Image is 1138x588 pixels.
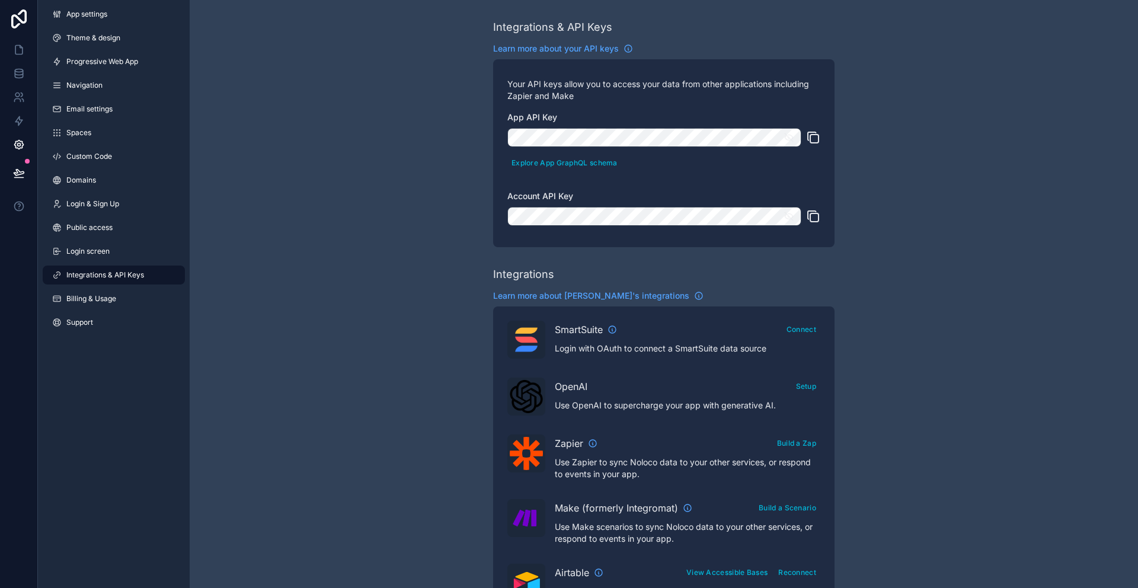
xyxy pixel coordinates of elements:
button: Explore App GraphQL schema [507,154,622,171]
a: Learn more about your API keys [493,43,633,55]
div: Integrations [493,266,554,283]
a: Billing & Usage [43,289,185,308]
span: Airtable [555,565,589,580]
a: Learn more about [PERSON_NAME]'s integrations [493,290,704,302]
a: Login screen [43,242,185,261]
img: Make (formerly Integromat) [510,501,543,535]
button: Build a Zap [773,434,820,452]
span: Navigation [66,81,103,90]
span: Account API Key [507,191,573,201]
a: Public access [43,218,185,237]
span: Public access [66,223,113,232]
a: Reconnect [774,565,820,577]
div: Integrations & API Keys [493,19,612,36]
a: App settings [43,5,185,24]
p: Login with OAuth to connect a SmartSuite data source [555,343,820,354]
a: Build a Scenario [755,501,820,513]
img: SmartSuite [510,323,543,356]
img: Zapier [510,437,543,470]
button: View Accessible Bases [682,564,772,581]
span: Support [66,318,93,327]
span: Progressive Web App [66,57,138,66]
a: Theme & design [43,28,185,47]
a: Integrations & API Keys [43,266,185,285]
a: Spaces [43,123,185,142]
a: Email settings [43,100,185,119]
span: Billing & Usage [66,294,116,303]
span: Login & Sign Up [66,199,119,209]
a: Navigation [43,76,185,95]
a: Support [43,313,185,332]
button: Build a Scenario [755,499,820,516]
a: Domains [43,171,185,190]
span: SmartSuite [555,322,603,337]
span: Learn more about your API keys [493,43,619,55]
span: Theme & design [66,33,120,43]
a: Progressive Web App [43,52,185,71]
span: Make (formerly Integromat) [555,501,678,515]
span: Learn more about [PERSON_NAME]'s integrations [493,290,689,302]
span: App settings [66,9,107,19]
a: Custom Code [43,147,185,166]
a: Explore App GraphQL schema [507,156,622,168]
span: Email settings [66,104,113,114]
span: OpenAI [555,379,587,394]
span: Domains [66,175,96,185]
span: Integrations & API Keys [66,270,144,280]
span: Zapier [555,436,583,450]
button: Reconnect [774,564,820,581]
span: Spaces [66,128,91,138]
a: Login & Sign Up [43,194,185,213]
img: OpenAI [510,380,543,413]
a: View Accessible Bases [682,565,772,577]
p: Use Zapier to sync Noloco data to your other services, or respond to events in your app. [555,456,820,480]
a: Connect [782,322,820,334]
button: Connect [782,321,820,338]
button: Setup [792,378,821,395]
span: Custom Code [66,152,112,161]
span: Login screen [66,247,110,256]
a: Build a Zap [773,436,820,448]
p: Your API keys allow you to access your data from other applications including Zapier and Make [507,78,820,102]
p: Use OpenAI to supercharge your app with generative AI. [555,400,820,411]
span: App API Key [507,112,557,122]
a: Setup [792,379,821,391]
p: Use Make scenarios to sync Noloco data to your other services, or respond to events in your app. [555,521,820,545]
